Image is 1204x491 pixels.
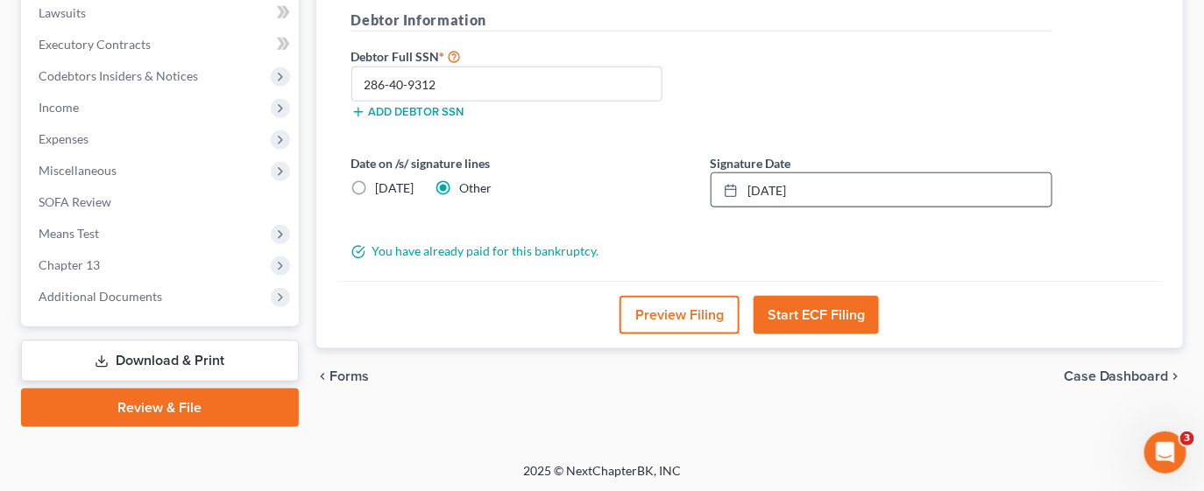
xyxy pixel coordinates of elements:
a: Executory Contracts [25,29,299,60]
label: Signature Date [711,154,791,172]
span: Case Dashboard [1064,369,1169,383]
span: Other [460,180,492,195]
span: SOFA Review [39,194,111,209]
i: chevron_right [1169,369,1183,383]
button: Add debtor SSN [351,105,464,119]
a: [DATE] [712,173,1052,207]
a: Case Dashboard chevron_right [1064,369,1183,383]
iframe: Intercom live chat [1144,431,1186,473]
span: 3 [1180,431,1194,445]
span: Executory Contracts [39,37,151,52]
input: XXX-XX-XXXX [351,67,663,102]
span: Chapter 13 [39,257,100,272]
button: chevron_left Forms [316,369,393,383]
span: [DATE] [376,180,414,195]
div: You have already paid for this bankruptcy. [343,242,1061,260]
span: Means Test [39,226,99,241]
span: Miscellaneous [39,163,117,178]
button: Preview Filing [620,296,740,334]
label: Date on /s/ signature lines [351,154,693,172]
label: Debtor Full SSN [343,46,702,67]
span: Codebtors Insiders & Notices [39,68,198,83]
a: SOFA Review [25,186,299,218]
span: Expenses [39,131,89,146]
a: Download & Print [21,340,299,382]
span: Income [39,100,79,115]
a: Review & File [21,389,299,427]
h5: Debtor Information [351,10,1052,32]
span: Forms [330,369,370,383]
i: chevron_left [316,369,330,383]
span: Additional Documents [39,289,162,304]
button: Start ECF Filing [754,296,879,334]
span: Lawsuits [39,5,86,20]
